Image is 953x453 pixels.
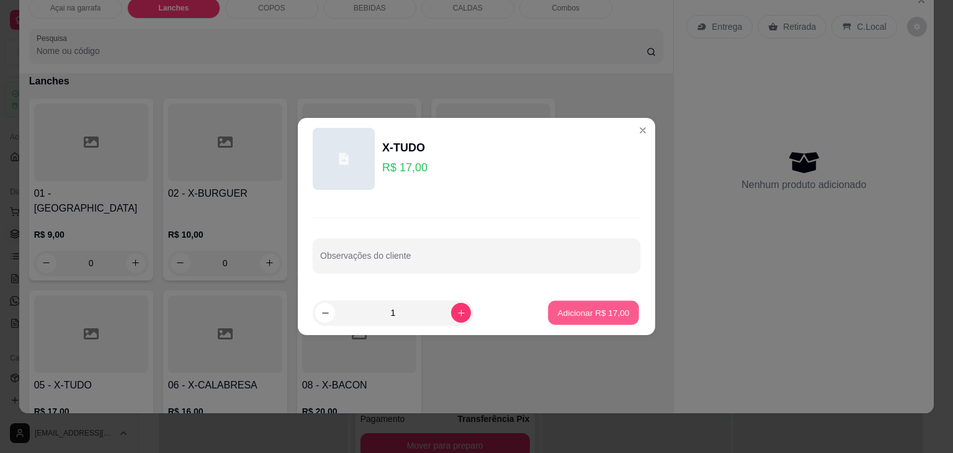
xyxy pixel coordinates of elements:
[315,303,335,323] button: decrease-product-quantity
[558,307,630,318] p: Adicionar R$ 17,00
[548,301,639,325] button: Adicionar R$ 17,00
[382,159,427,176] p: R$ 17,00
[451,303,471,323] button: increase-product-quantity
[382,139,427,156] div: X-TUDO
[633,120,653,140] button: Close
[320,254,633,267] input: Observações do cliente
